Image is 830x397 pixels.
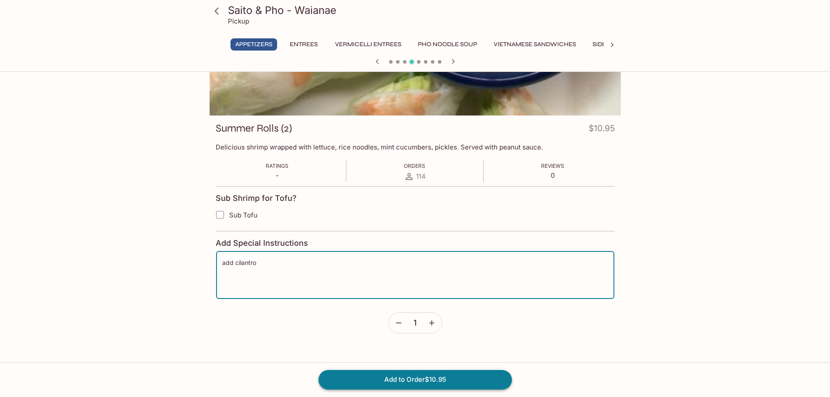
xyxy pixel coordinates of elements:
[266,171,288,180] p: -
[588,38,634,51] button: Side Order
[489,38,581,51] button: Vietnamese Sandwiches
[404,163,425,169] span: Orders
[589,122,615,139] h4: $10.95
[330,38,406,51] button: Vermicelli Entrees
[413,318,417,328] span: 1
[416,172,426,180] span: 114
[413,38,482,51] button: Pho Noodle Soup
[266,163,288,169] span: Ratings
[318,370,512,389] button: Add to Order$10.95
[216,193,297,203] h4: Sub Shrimp for Tofu?
[216,122,292,135] h3: Summer Rolls (2)
[228,17,249,25] p: Pickup
[229,211,257,219] span: Sub Tofu
[228,3,617,17] h3: Saito & Pho - Waianae
[541,163,564,169] span: Reviews
[230,38,277,51] button: Appetizers
[216,143,615,151] p: Delicious shrimp wrapped with lettuce, rice noodles, mint cucumbers, pickles. Served with peanut ...
[284,38,323,51] button: Entrees
[541,171,564,180] p: 0
[216,238,615,248] h4: Add Special Instructions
